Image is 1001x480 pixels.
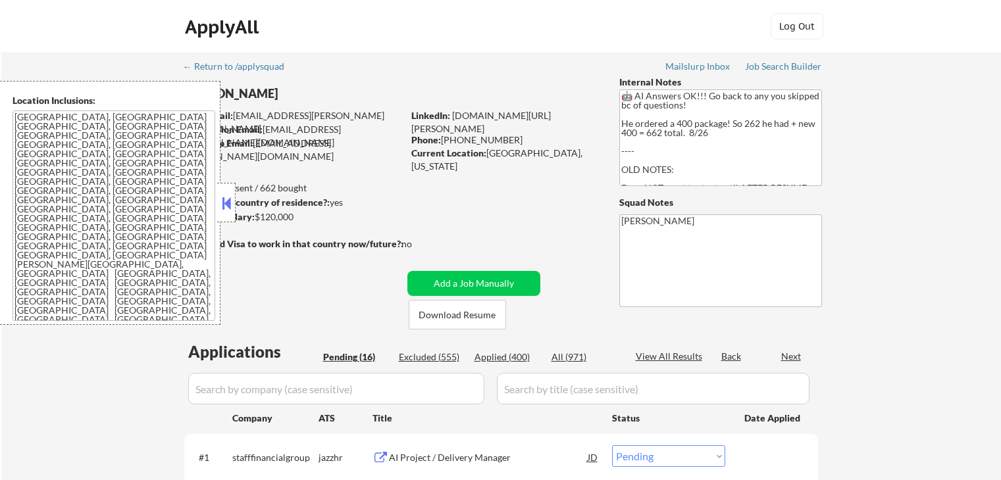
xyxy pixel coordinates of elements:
div: jazzhr [319,451,372,464]
div: Mailslurp Inbox [665,62,731,71]
div: no [401,237,439,251]
strong: Can work in country of residence?: [184,197,330,208]
button: Download Resume [409,300,506,329]
div: All (971) [552,350,617,364]
div: Applications [188,344,319,360]
div: [PERSON_NAME] [184,85,455,102]
div: View All Results [636,350,706,363]
strong: Phone: [411,134,441,145]
div: 400 sent / 662 bought [184,181,403,195]
div: AI Project / Delivery Manager [389,451,588,464]
div: Status [612,406,725,429]
div: Location Inclusions: [13,94,215,107]
input: Search by company (case sensitive) [188,373,484,404]
div: Pending (16) [323,350,389,364]
a: [DOMAIN_NAME][URL][PERSON_NAME] [411,110,551,134]
a: Job Search Builder [745,61,822,74]
div: $120,000 [184,210,403,224]
div: JD [586,445,600,469]
div: ATS [319,412,372,425]
div: ← Return to /applysquad [183,62,297,71]
a: ← Return to /applysquad [183,61,297,74]
div: [EMAIL_ADDRESS][PERSON_NAME][DOMAIN_NAME] [184,137,403,162]
input: Search by title (case sensitive) [497,373,809,404]
div: Date Applied [744,412,802,425]
div: Applied (400) [475,350,540,364]
strong: LinkedIn: [411,110,450,121]
div: Internal Notes [619,76,822,89]
div: Title [372,412,600,425]
div: #1 [199,451,222,464]
div: Next [781,350,802,363]
div: Squad Notes [619,196,822,209]
div: yes [184,196,399,209]
strong: Will need Visa to work in that country now/future?: [184,238,403,249]
div: Back [721,350,742,363]
div: Company [232,412,319,425]
div: [GEOGRAPHIC_DATA], [US_STATE] [411,147,598,172]
a: Mailslurp Inbox [665,61,731,74]
div: [EMAIL_ADDRESS][PERSON_NAME][DOMAIN_NAME] [185,109,403,135]
div: ApplyAll [185,16,263,38]
button: Add a Job Manually [407,271,540,296]
div: [EMAIL_ADDRESS][PERSON_NAME][DOMAIN_NAME] [185,123,403,149]
div: stafffinancialgroup [232,451,319,464]
div: Job Search Builder [745,62,822,71]
div: Excluded (555) [399,350,465,364]
strong: Current Location: [411,147,486,158]
button: Log Out [771,13,823,39]
div: [PHONE_NUMBER] [411,133,598,147]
